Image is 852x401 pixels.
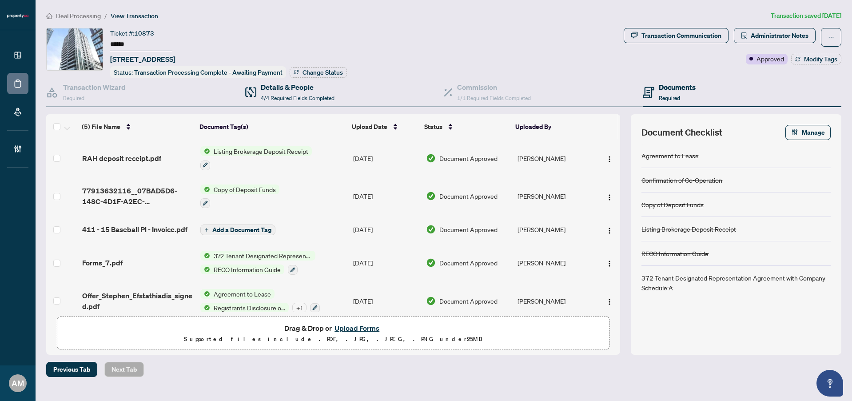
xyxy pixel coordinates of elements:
img: IMG-E12379131_1.jpg [47,28,103,70]
td: [PERSON_NAME] [514,215,594,244]
span: Offer_Stephen_Efstathiadis_signed.pdf [82,290,193,312]
button: Modify Tags [791,54,841,64]
span: Change Status [303,69,343,76]
span: Listing Brokerage Deposit Receipt [210,146,312,156]
img: Status Icon [200,251,210,261]
td: [DATE] [350,139,422,177]
button: Transaction Communication [624,28,729,43]
td: [DATE] [350,244,422,282]
span: (5) File Name [82,122,120,132]
article: Transaction saved [DATE] [771,11,841,21]
button: Add a Document Tag [200,224,275,235]
span: Deal Processing [56,12,101,20]
th: Upload Date [348,114,421,139]
div: + 1 [292,303,307,313]
p: Supported files include .PDF, .JPG, .JPEG, .PNG under 25 MB [63,334,604,345]
h4: Commission [457,82,531,92]
span: Copy of Deposit Funds [210,184,279,194]
span: Add a Document Tag [212,227,271,233]
img: Status Icon [200,303,210,313]
button: Open asap [816,370,843,397]
img: Status Icon [200,146,210,156]
span: AM [12,377,24,389]
h4: Documents [659,82,696,92]
td: [DATE] [350,215,422,244]
span: RAH deposit receipt.pdf [82,153,161,164]
span: View Transaction [111,12,158,20]
button: Manage [785,125,831,140]
button: Change Status [290,67,347,78]
th: (5) File Name [78,114,196,139]
span: Manage [802,125,825,140]
img: Logo [606,260,613,267]
th: Uploaded By [512,114,592,139]
div: Ticket #: [110,28,154,38]
button: Logo [602,294,617,308]
span: Document Checklist [641,126,722,139]
td: [PERSON_NAME] [514,244,594,282]
img: Status Icon [200,265,210,274]
span: Previous Tab [53,362,90,377]
span: [STREET_ADDRESS] [110,54,175,64]
img: Logo [606,227,613,234]
img: Document Status [426,296,436,306]
button: Status IconListing Brokerage Deposit Receipt [200,146,312,170]
button: Next Tab [104,362,144,377]
span: Upload Date [352,122,387,132]
div: Status: [110,66,286,78]
span: Document Approved [439,296,498,306]
img: Status Icon [200,289,210,299]
span: solution [741,32,747,39]
span: Modify Tags [804,56,837,62]
button: Logo [602,256,617,270]
button: Previous Tab [46,362,97,377]
div: Listing Brokerage Deposit Receipt [641,224,736,234]
img: Status Icon [200,184,210,194]
h4: Details & People [261,82,334,92]
span: Document Approved [439,191,498,201]
img: logo [7,13,28,19]
button: Logo [602,189,617,203]
img: Document Status [426,153,436,163]
div: Confirmation of Co-Operation [641,175,722,185]
span: Document Approved [439,225,498,234]
span: plus [204,228,209,232]
span: home [46,13,52,19]
span: Status [424,122,442,132]
span: Drag & Drop orUpload FormsSupported files include .PDF, .JPG, .JPEG, .PNG under25MB [57,317,609,350]
span: RECO Information Guide [210,265,284,274]
img: Document Status [426,225,436,234]
span: Required [659,95,680,101]
span: Transaction Processing Complete - Awaiting Payment [134,68,283,76]
span: 411 - 15 Baseball Pl - Invoice.pdf [82,224,187,235]
span: Approved [756,54,784,64]
span: Required [63,95,84,101]
span: Administrator Notes [751,28,808,43]
th: Status [421,114,512,139]
button: Status Icon372 Tenant Designated Representation Agreement with Company Schedule AStatus IconRECO ... [200,251,315,275]
div: Transaction Communication [641,28,721,43]
td: [PERSON_NAME] [514,177,594,216]
img: Logo [606,298,613,305]
img: Document Status [426,258,436,268]
div: Copy of Deposit Funds [641,200,704,209]
span: Forms_7.pdf [82,257,123,268]
button: Status IconCopy of Deposit Funds [200,184,279,209]
li: / [104,11,107,21]
button: Status IconAgreement to LeaseStatus IconRegistrants Disclosure of Interest+1 [200,289,320,313]
span: 4/4 Required Fields Completed [261,95,334,101]
button: Logo [602,222,617,237]
span: Agreement to Lease [210,289,275,299]
img: Logo [606,194,613,201]
img: Document Status [426,191,436,201]
h4: Transaction Wizard [63,82,126,92]
td: [DATE] [350,177,422,216]
td: [PERSON_NAME] [514,139,594,177]
button: Logo [602,151,617,165]
span: ellipsis [828,34,834,40]
button: Add a Document Tag [200,225,275,235]
td: [PERSON_NAME] [514,282,594,320]
td: [DATE] [350,282,422,320]
span: Document Approved [439,153,498,163]
span: Document Approved [439,258,498,268]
